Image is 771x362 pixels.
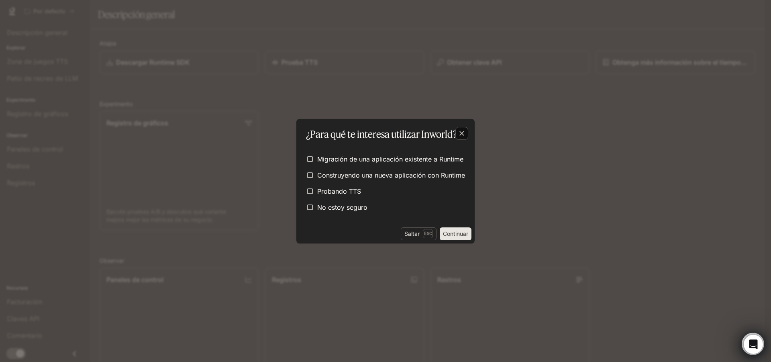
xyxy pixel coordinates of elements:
[317,171,465,179] font: Construyendo una nueva aplicación con Runtime
[306,128,457,140] font: ¿Para qué te interesa utilizar Inworld?
[317,187,361,195] font: Probando TTS
[317,155,463,163] font: Migración de una aplicación existente a Runtime
[744,335,763,354] iframe: Chat en vivo de Intercom
[443,230,468,237] font: Continuar
[401,227,436,240] button: SaltarEsc
[742,333,764,355] iframe: Lanzador de descubrimiento de chat en vivo de Intercom
[440,227,471,240] button: Continuar
[317,203,367,211] font: No estoy seguro
[404,230,420,237] font: Saltar
[424,231,432,236] font: Esc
